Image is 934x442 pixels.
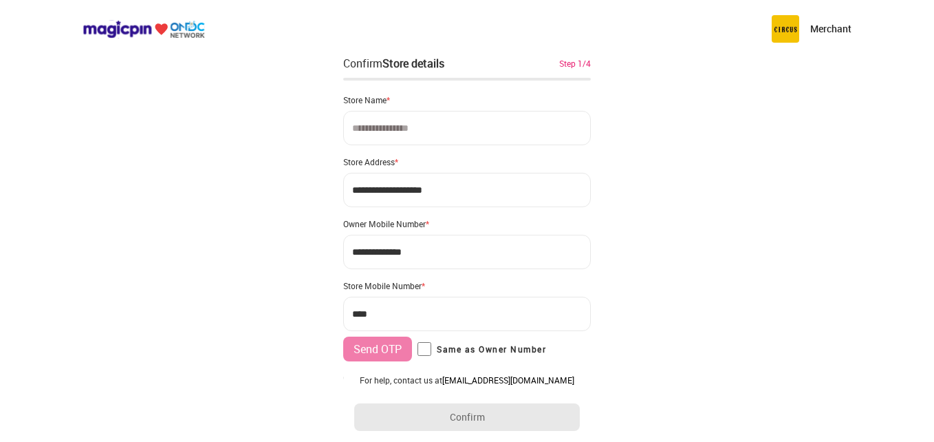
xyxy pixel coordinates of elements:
a: [EMAIL_ADDRESS][DOMAIN_NAME] [442,375,574,386]
div: Owner Mobile Number [343,218,591,229]
p: Merchant [810,22,851,36]
input: Same as Owner Number [417,342,431,356]
div: Owner E-mail ID [343,372,591,383]
div: For help, contact us at [354,375,580,386]
button: Confirm [354,403,580,431]
div: Store Address [343,156,591,167]
button: Send OTP [343,337,412,361]
div: Step 1/4 [559,57,591,70]
label: Same as Owner Number [417,342,546,356]
div: Store details [382,56,444,71]
div: Confirm [343,55,444,72]
div: Store Name [343,94,591,105]
img: circus.b677b59b.png [772,15,799,43]
div: Store Mobile Number [343,280,591,291]
img: ondc-logo-new-small.8a59708e.svg [83,20,205,39]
